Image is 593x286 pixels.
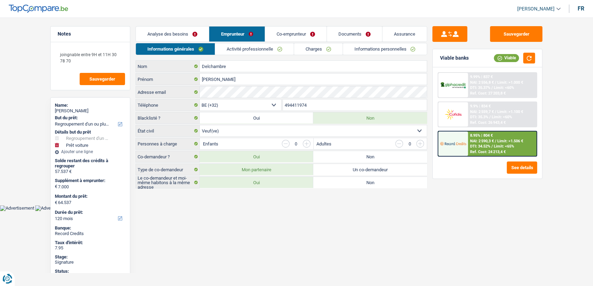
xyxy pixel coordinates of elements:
label: Prénom [136,74,200,85]
span: € [55,184,57,189]
span: / [491,144,493,149]
div: Name: [55,103,126,108]
a: Assurance [382,27,427,42]
div: 7.95 [55,245,126,251]
label: Non [313,177,427,188]
div: Ref. Cost: 24 213,4 € [470,150,506,154]
div: Banque: [55,225,126,231]
div: fr [578,5,584,12]
div: Ajouter une ligne [55,149,126,154]
div: 57.537 € [55,169,126,174]
span: Limit: <60% [494,85,514,90]
label: Un co-demandeur [313,164,427,175]
label: Enfants [203,142,218,146]
div: Solde restant des crédits à regrouper [55,158,126,169]
button: Sauvegarder [490,26,542,42]
label: Non [313,112,427,123]
a: Documents [327,27,382,42]
span: Limit: >1.506 € [497,139,523,143]
div: Ref. Cost: 27 203,8 € [470,91,506,96]
label: Téléphone [136,99,200,111]
div: Détails but du prêt [55,129,126,135]
button: See details [507,161,537,174]
label: Adresse email [136,86,200,98]
div: 0 [407,142,413,146]
span: / [495,110,496,114]
a: Analyse des besoins [136,27,209,42]
span: Limit: <65% [494,144,514,149]
a: [PERSON_NAME] [512,3,561,15]
label: Nom [136,61,200,72]
img: Record Credits [440,137,466,150]
label: Oui [200,177,313,188]
img: Cofidis [440,108,466,121]
div: 8.95% | 804 € [470,133,493,138]
span: DTI: 34.52% [470,144,490,149]
a: Emprunteur [209,27,264,42]
span: Limit: <60% [492,115,512,119]
label: Le co-demandeur et moi-même habitons à la même adresse [136,177,200,188]
label: Blacklisté ? [136,112,200,123]
label: Co-demandeur ? [136,151,200,162]
span: € [55,200,57,205]
img: TopCompare Logo [9,5,68,13]
div: [PERSON_NAME] [55,108,126,114]
span: DTI: 35.37% [470,85,490,90]
label: Non [313,151,427,162]
span: Limit: >1.000 € [497,80,523,85]
span: NAI: 2 556,8 € [470,80,494,85]
label: Type de co-demandeur [136,164,200,175]
img: AlphaCredit [440,81,466,89]
label: État civil [136,125,200,136]
span: NAI: 2 559,7 € [470,110,494,114]
a: Co-emprunteur [265,27,327,42]
label: Oui [200,151,313,162]
span: / [495,80,496,85]
h5: Notes [58,31,123,37]
div: Viable [494,54,519,62]
div: Signature [55,259,126,265]
div: 9.9% | 834 € [470,104,491,108]
div: Stage: [55,254,126,260]
label: Personnes à charge [136,138,200,149]
span: DTI: 35.3% [470,115,488,119]
a: Activité professionnelle [215,43,294,55]
div: Viable banks [440,55,468,61]
div: Taux d'intérêt: [55,240,126,246]
a: Informations personnelles [343,43,427,55]
div: Record Credits [55,231,126,236]
span: / [495,139,496,143]
label: But du prêt: [55,115,124,121]
img: Advertisement [35,205,69,211]
span: NAI: 2 590,3 € [470,139,494,143]
span: / [491,85,493,90]
label: Supplément à emprunter: [55,178,124,183]
div: Status: [55,269,126,274]
label: Mon partenaire [200,164,313,175]
label: Durée du prêt: [55,210,124,215]
span: / [489,115,491,119]
div: Ref. Cost: 26 943,4 € [470,120,506,125]
label: Adultes [316,142,331,146]
span: Sauvegarder [89,77,115,81]
a: Charges [294,43,343,55]
span: [PERSON_NAME] [517,6,555,12]
div: 0 [293,142,299,146]
label: Oui [200,112,313,123]
label: Montant du prêt: [55,194,124,199]
div: 9.99% | 837 € [470,75,493,79]
span: Limit: >1.100 € [497,110,523,114]
button: Sauvegarder [80,73,125,85]
input: 401020304 [283,99,427,111]
a: Informations générales [136,43,215,55]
